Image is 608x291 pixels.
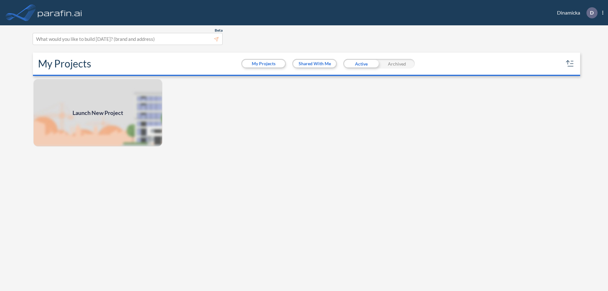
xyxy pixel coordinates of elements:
[215,28,223,33] span: Beta
[242,60,285,67] button: My Projects
[73,109,123,117] span: Launch New Project
[565,59,575,69] button: sort
[36,6,83,19] img: logo
[548,7,603,18] div: Dinamicka
[33,79,163,147] img: add
[33,79,163,147] a: Launch New Project
[379,59,415,68] div: Archived
[293,60,336,67] button: Shared With Me
[38,58,91,70] h2: My Projects
[343,59,379,68] div: Active
[590,10,594,16] p: D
